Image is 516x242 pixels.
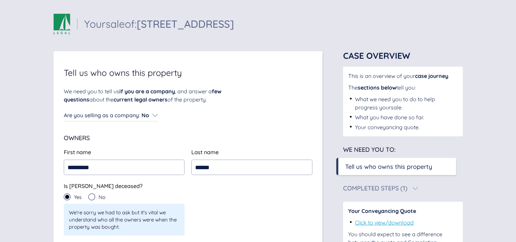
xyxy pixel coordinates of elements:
span: First name [64,149,91,156]
div: This is an overview of your . [348,72,458,80]
div: What we need you to do to help progress your sale . [355,95,458,111]
a: Click to view/download [355,219,414,226]
div: Tell us who owns this property [345,162,432,171]
div: What you have done so far. [355,113,424,121]
span: case journey [415,72,448,79]
span: Is [PERSON_NAME] deceased? [64,183,143,189]
span: Last name [191,149,219,156]
span: Owners [64,134,90,142]
div: Completed Steps (1) [343,185,408,191]
span: Your Conveyancing Quote [348,207,416,214]
span: sections below [358,84,396,91]
span: We're sorry we had to ask but it's vital we understand who all the owners were when the property ... [69,209,180,230]
span: No [99,194,105,200]
span: No [142,112,149,119]
div: The tell you: [348,83,458,92]
div: We need you to tell us , and answer a about the of the property. [64,87,251,104]
span: Case Overview [343,50,410,61]
span: Tell us who owns this property [64,68,182,77]
span: current legal owners [114,96,167,103]
div: Your conveyancing quote. [355,123,419,131]
span: Are you selling as a company : [64,112,140,119]
span: if you are a company [119,88,175,95]
span: We need you to: [343,146,396,153]
div: Your sale of: [84,19,234,29]
span: Yes [74,194,82,200]
span: [STREET_ADDRESS] [137,17,234,30]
